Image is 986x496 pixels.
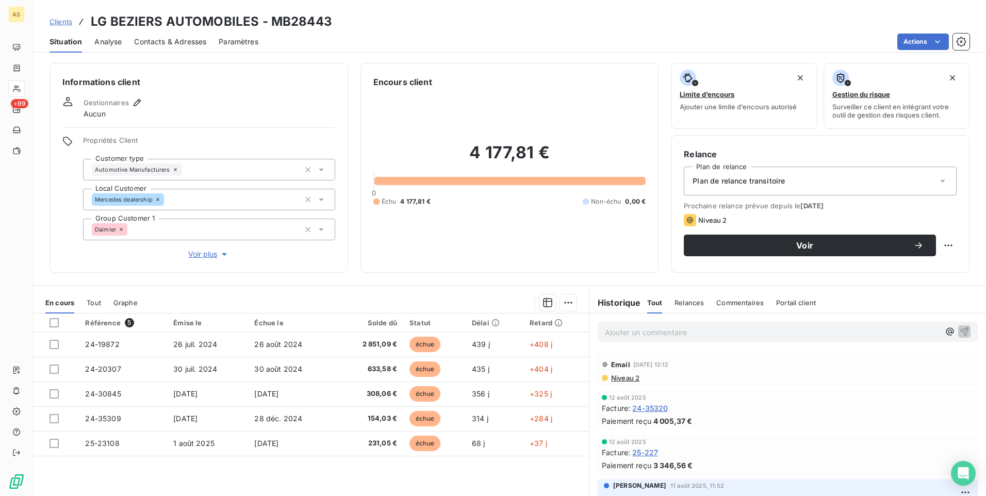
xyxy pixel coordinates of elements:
[164,195,172,204] input: Ajouter une valeur
[698,216,727,224] span: Niveau 2
[680,90,734,98] span: Limite d’encours
[625,197,646,206] span: 0,00 €
[45,299,74,307] span: En cours
[675,299,704,307] span: Relances
[591,197,621,206] span: Non-échu
[684,148,957,160] h6: Relance
[696,241,913,250] span: Voir
[95,196,153,203] span: Mercedes dealership
[95,226,116,233] span: Daimler
[134,37,206,47] span: Contacts & Adresses
[409,319,459,327] div: Statut
[83,136,335,151] span: Propriétés Client
[409,337,440,352] span: échue
[8,6,25,23] div: AS
[62,76,335,88] h6: Informations client
[472,365,489,373] span: 435 j
[188,249,229,259] span: Voir plus
[400,197,431,206] span: 4 177,81 €
[609,394,646,401] span: 12 août 2025
[530,414,552,423] span: +284 j
[113,299,138,307] span: Graphe
[824,63,969,129] button: Gestion du risqueSurveiller ce client en intégrant votre outil de gestion des risques client.
[530,365,552,373] span: +404 j
[8,473,25,490] img: Logo LeanPay
[173,319,242,327] div: Émise le
[800,202,824,210] span: [DATE]
[173,439,215,448] span: 1 août 2025
[84,109,106,119] span: Aucun
[409,411,440,426] span: échue
[373,76,432,88] h6: Encours client
[530,319,583,327] div: Retard
[611,360,630,369] span: Email
[85,389,121,398] span: 24-30845
[182,165,190,174] input: Ajouter une valeur
[173,389,198,398] span: [DATE]
[173,340,217,349] span: 26 juil. 2024
[684,202,957,210] span: Prochaine relance prévue depuis le
[219,37,258,47] span: Paramètres
[589,296,641,309] h6: Historique
[647,299,663,307] span: Tout
[372,189,376,197] span: 0
[716,299,764,307] span: Commentaires
[91,12,332,31] h3: LG BEZIERS AUTOMOBILES - MB28443
[254,389,278,398] span: [DATE]
[472,319,517,327] div: Délai
[693,176,785,186] span: Plan de relance transitoire
[472,340,490,349] span: 439 j
[254,414,302,423] span: 28 déc. 2024
[50,37,82,47] span: Situation
[530,389,552,398] span: +325 j
[684,235,936,256] button: Voir
[472,414,488,423] span: 314 j
[610,374,639,382] span: Niveau 2
[254,439,278,448] span: [DATE]
[602,416,651,426] span: Paiement reçu
[254,340,302,349] span: 26 août 2024
[94,37,122,47] span: Analyse
[602,403,630,414] span: Facture :
[254,365,302,373] span: 30 août 2024
[85,365,121,373] span: 24-20307
[776,299,816,307] span: Portail client
[84,98,129,107] span: Gestionnaires
[254,319,329,327] div: Échue le
[609,439,646,445] span: 12 août 2025
[11,99,28,108] span: +99
[95,167,170,173] span: Automotive Manufacturers
[530,439,547,448] span: +37 j
[85,318,161,327] div: Référence
[653,460,693,471] span: 3 346,56 €
[341,389,397,399] span: 308,06 €
[671,63,817,129] button: Limite d’encoursAjouter une limite d’encours autorisé
[897,34,949,50] button: Actions
[613,481,666,490] span: [PERSON_NAME]
[87,299,101,307] span: Tout
[173,414,198,423] span: [DATE]
[602,460,651,471] span: Paiement reçu
[653,416,693,426] span: 4 005,37 €
[85,340,119,349] span: 24-19872
[680,103,797,111] span: Ajouter une limite d’encours autorisé
[341,364,397,374] span: 633,58 €
[633,361,669,368] span: [DATE] 12:12
[472,439,485,448] span: 68 j
[632,403,668,414] span: 24-35320
[832,103,961,119] span: Surveiller ce client en intégrant votre outil de gestion des risques client.
[373,142,646,173] h2: 4 177,81 €
[50,16,72,27] a: Clients
[832,90,890,98] span: Gestion du risque
[341,319,397,327] div: Solde dû
[341,414,397,424] span: 154,03 €
[632,447,658,458] span: 25-227
[83,249,335,260] button: Voir plus
[127,225,136,234] input: Ajouter une valeur
[409,361,440,377] span: échue
[670,483,724,489] span: 11 août 2025, 11:52
[85,439,119,448] span: 25-23108
[409,436,440,451] span: échue
[951,461,976,486] div: Open Intercom Messenger
[530,340,552,349] span: +408 j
